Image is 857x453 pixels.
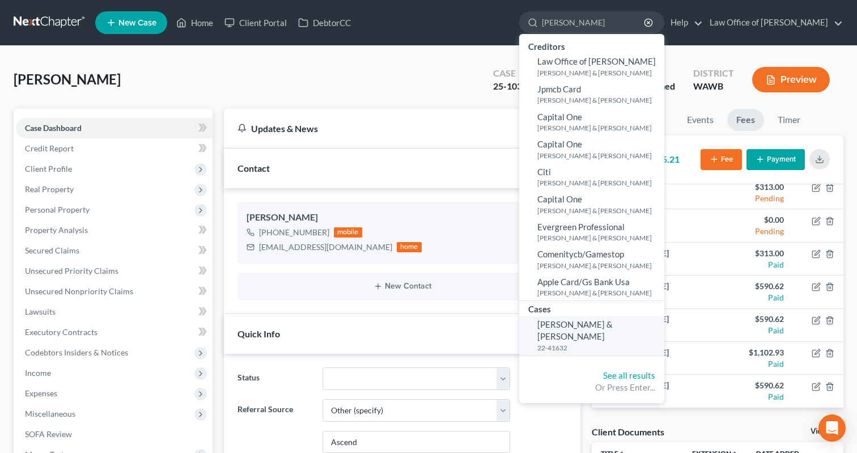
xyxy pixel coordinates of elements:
div: District [693,67,734,80]
span: Miscellaneous [25,409,75,418]
button: Preview [752,67,830,92]
span: Credit Report [25,143,74,153]
a: Capital One[PERSON_NAME] & [PERSON_NAME] [519,136,664,163]
span: Income [25,368,51,378]
a: Timer [769,109,809,131]
div: $590.62 [727,281,784,292]
div: Client Documents [592,426,664,438]
a: Property Analysis [16,220,213,240]
div: [EMAIL_ADDRESS][DOMAIN_NAME] [259,242,392,253]
a: Evergreen Professional[PERSON_NAME] & [PERSON_NAME] [519,218,664,246]
a: Help [665,12,703,33]
a: Citi[PERSON_NAME] & [PERSON_NAME] [519,163,664,191]
a: Unsecured Nonpriority Claims [16,281,213,302]
span: SOFA Review [25,429,72,439]
a: Capital One[PERSON_NAME] & [PERSON_NAME] [519,108,664,136]
small: [PERSON_NAME] & [PERSON_NAME] [537,123,661,133]
a: Law Office of [PERSON_NAME][PERSON_NAME] & [PERSON_NAME] [519,53,664,81]
a: Home [171,12,219,33]
span: Executory Contracts [25,327,97,337]
span: Apple Card/Gs Bank Usa [537,277,630,287]
div: $313.00 [727,181,784,193]
span: Unsecured Priority Claims [25,266,118,276]
small: [PERSON_NAME] & [PERSON_NAME] [537,151,661,160]
div: WAWB [693,80,734,93]
span: New Case [118,19,156,27]
label: Status [232,367,317,390]
div: Case [493,67,532,80]
a: Apple Card/Gs Bank Usa[PERSON_NAME] & [PERSON_NAME] [519,273,664,301]
a: Comenitycb/Gamestop[PERSON_NAME] & [PERSON_NAME] [519,245,664,273]
div: Paid [727,292,784,303]
div: Pending [727,193,784,204]
span: Comenitycb/Gamestop [537,249,624,259]
a: Unsecured Priority Claims [16,261,213,281]
span: Contact [237,163,270,173]
span: Lawsuits [25,307,56,316]
a: Fees [727,109,764,131]
div: Paid [727,259,784,270]
div: $0.00 [727,214,784,226]
button: Payment [746,149,805,170]
span: Expenses [25,388,57,398]
span: Evergreen Professional [537,222,625,232]
div: Creditors [519,39,664,53]
div: Paid [727,358,784,370]
a: Lawsuits [16,302,213,322]
span: Capital One [537,194,582,204]
span: Client Profile [25,164,72,173]
span: Unsecured Nonpriority Claims [25,286,133,296]
span: Codebtors Insiders & Notices [25,348,128,357]
input: Other Referral Source [323,431,510,453]
a: See all results [603,370,655,380]
small: [PERSON_NAME] & [PERSON_NAME] [537,95,661,105]
div: 25-10329 [493,80,532,93]
div: $590.62 [727,380,784,391]
a: Executory Contracts [16,322,213,342]
span: Property Analysis [25,225,88,235]
span: Quick Info [237,328,280,339]
span: Jpmcb Card [537,84,581,94]
a: Case Dashboard [16,118,213,138]
div: Open Intercom Messenger [818,414,846,442]
div: mobile [334,227,362,238]
a: Events [678,109,723,131]
span: Real Property [25,184,74,194]
div: $313.00 [727,248,784,259]
div: [PHONE_NUMBER] [259,227,329,238]
div: [PERSON_NAME] [247,211,558,225]
a: Credit Report [16,138,213,159]
div: Or Press Enter... [528,382,655,393]
input: Search by name... [542,12,646,33]
a: Secured Claims [16,240,213,261]
small: [PERSON_NAME] & [PERSON_NAME] [537,178,661,188]
span: Citi [537,167,551,177]
div: $1,102.93 [727,347,784,358]
span: Case Dashboard [25,123,82,133]
div: Cases [519,301,664,315]
a: Client Portal [219,12,292,33]
div: Pending [727,226,784,237]
a: Law Office of [PERSON_NAME] [704,12,843,33]
a: Capital One[PERSON_NAME] & [PERSON_NAME] [519,190,664,218]
button: New Contact [247,282,558,291]
a: View All [811,427,839,435]
span: Law Office of [PERSON_NAME] [537,56,656,66]
a: Jpmcb Card[PERSON_NAME] & [PERSON_NAME] [519,81,664,108]
span: Capital One [537,112,582,122]
span: Capital One [537,139,582,149]
small: [PERSON_NAME] & [PERSON_NAME] [537,206,661,215]
small: [PERSON_NAME] & [PERSON_NAME] [537,261,661,270]
span: [PERSON_NAME] & [PERSON_NAME] [537,319,613,341]
small: [PERSON_NAME] & [PERSON_NAME] [537,288,661,298]
small: 22-41632 [537,343,661,353]
small: [PERSON_NAME] & [PERSON_NAME] [537,68,661,78]
div: Paid [727,325,784,336]
small: [PERSON_NAME] & [PERSON_NAME] [537,233,661,243]
span: Secured Claims [25,245,79,255]
div: home [397,242,422,252]
div: Paid [727,391,784,403]
a: [PERSON_NAME] & [PERSON_NAME]22-41632 [519,316,664,355]
span: Personal Property [25,205,90,214]
span: [PERSON_NAME] [14,71,121,87]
